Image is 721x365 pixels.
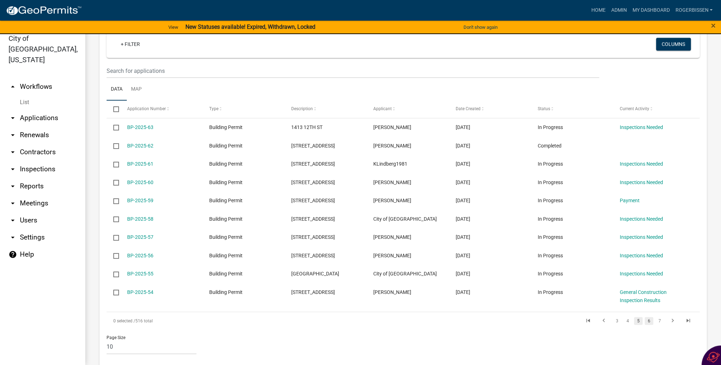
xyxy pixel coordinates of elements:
[127,124,153,130] a: BP-2025-63
[588,4,608,17] a: Home
[373,161,407,167] span: KLindberg1981
[620,124,663,130] a: Inspections Needed
[449,101,531,118] datatable-header-cell: Date Created
[645,317,653,325] a: 6
[456,271,470,277] span: 05/23/2025
[456,106,481,111] span: Date Created
[209,234,243,240] span: Building Permit
[209,253,243,258] span: Building Permit
[166,21,181,33] a: View
[538,198,563,203] span: In Progress
[127,161,153,167] a: BP-2025-61
[9,250,17,259] i: help
[634,317,643,325] a: 5
[9,233,17,242] i: arrow_drop_down
[656,38,691,50] button: Columns
[291,253,335,258] span: 808 5TH ST
[581,317,595,325] a: go to first page
[613,317,621,325] a: 3
[291,234,335,240] span: 1308 19TH ST
[107,78,127,101] a: Data
[456,253,470,258] span: 05/27/2025
[113,318,135,323] span: 0 selected /
[209,106,218,111] span: Type
[209,124,243,130] span: Building Permit
[456,124,470,130] span: 06/10/2025
[538,289,563,295] span: In Progress
[107,64,599,78] input: Search for applications
[209,143,243,149] span: Building Permit
[629,4,672,17] a: My Dashboard
[9,131,17,139] i: arrow_drop_down
[620,106,649,111] span: Current Activity
[620,179,663,185] a: Inspections Needed
[373,106,392,111] span: Applicant
[291,179,335,185] span: 1003 MAPLECREST DR
[127,271,153,277] a: BP-2025-55
[620,216,663,222] a: Inspections Needed
[644,315,654,327] li: page 6
[538,106,550,111] span: Status
[291,198,335,203] span: 408 COURT ST
[461,21,500,33] button: Don't show again
[120,101,202,118] datatable-header-cell: Application Number
[456,289,470,295] span: 05/22/2025
[107,312,341,330] div: 516 total
[620,271,663,277] a: Inspections Needed
[608,4,629,17] a: Admin
[538,271,563,277] span: In Progress
[127,106,166,111] span: Application Number
[538,143,562,149] span: Completed
[622,315,633,327] li: page 4
[613,101,695,118] datatable-header-cell: Current Activity
[291,289,335,295] span: 1411 19TH ST
[127,289,153,295] a: BP-2025-54
[612,315,622,327] li: page 3
[127,216,153,222] a: BP-2025-58
[127,78,146,101] a: Map
[209,161,243,167] span: Building Permit
[456,216,470,222] span: 05/30/2025
[538,234,563,240] span: In Progress
[9,148,17,156] i: arrow_drop_down
[456,234,470,240] span: 05/27/2025
[538,161,563,167] span: In Progress
[373,143,411,149] span: Kenny Hansen
[373,216,437,222] span: City of Harlan
[672,4,715,17] a: RogerBissen
[711,21,716,31] span: ×
[9,182,17,190] i: arrow_drop_down
[633,315,644,327] li: page 5
[291,271,339,277] span: 1412 GRAND AVE
[682,317,695,325] a: go to last page
[538,253,563,258] span: In Progress
[9,216,17,225] i: arrow_drop_down
[538,216,563,222] span: In Progress
[620,234,663,240] a: Inspections Needed
[127,143,153,149] a: BP-2025-62
[654,315,665,327] li: page 7
[666,317,679,325] a: go to next page
[538,124,563,130] span: In Progress
[209,216,243,222] span: Building Permit
[291,124,322,130] span: 1413 12TH ST
[209,198,243,203] span: Building Permit
[597,317,611,325] a: go to previous page
[456,161,470,167] span: 06/03/2025
[185,23,315,30] strong: New Statuses available! Expired, Withdrawn, Locked
[9,165,17,173] i: arrow_drop_down
[620,198,640,203] a: Payment
[620,289,667,303] a: General Construction Inspection Results
[620,253,663,258] a: Inspections Needed
[711,21,716,30] button: Close
[373,234,411,240] span: Susan Brammann
[284,101,367,118] datatable-header-cell: Description
[373,198,411,203] span: Susan Brammann
[655,317,664,325] a: 7
[373,271,437,277] span: City of Harlan
[456,143,470,149] span: 06/04/2025
[367,101,449,118] datatable-header-cell: Applicant
[373,253,411,258] span: Susan Brammann
[620,161,663,167] a: Inspections Needed
[373,289,411,295] span: Dan Fowler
